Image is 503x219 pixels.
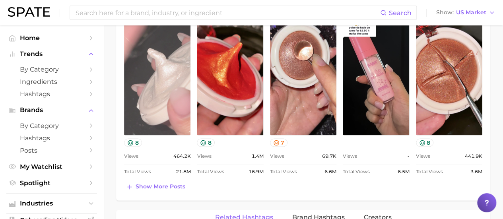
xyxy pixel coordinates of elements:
button: Trends [6,48,97,60]
a: Spotlight [6,177,97,189]
span: My Watchlist [20,163,84,171]
a: by Category [6,63,97,76]
span: - [408,151,410,161]
span: Views [124,151,138,161]
span: 441.9k [465,151,482,161]
button: Brands [6,104,97,116]
a: Home [6,32,97,44]
button: Show more posts [124,181,187,192]
button: 7 [270,138,288,147]
span: Posts [20,147,84,154]
span: 464.2k [173,151,190,161]
span: by Category [20,66,84,73]
span: US Market [456,10,486,15]
span: 21.8m [175,167,190,176]
input: Search here for a brand, industry, or ingredient [75,6,380,19]
span: Spotlight [20,179,84,187]
span: Total Views [343,167,370,176]
span: by Category [20,122,84,130]
button: 8 [416,138,434,147]
span: Hashtags [20,134,84,142]
img: SPATE [8,7,50,17]
a: Hashtags [6,88,97,100]
a: by Category [6,120,97,132]
span: Trends [20,50,84,58]
span: 1.4m [252,151,264,161]
span: 6.6m [324,167,336,176]
span: Views [197,151,211,161]
span: Total Views [270,167,297,176]
button: 8 [197,138,215,147]
span: Views [270,151,284,161]
span: Home [20,34,84,42]
span: Views [343,151,357,161]
button: Industries [6,198,97,209]
span: 6.5m [398,167,410,176]
span: Show [436,10,454,15]
span: Brands [20,107,84,114]
span: Total Views [124,167,151,176]
a: Ingredients [6,76,97,88]
span: 16.9m [249,167,264,176]
a: My Watchlist [6,161,97,173]
span: 69.7k [322,151,336,161]
span: Views [416,151,430,161]
span: Search [389,9,412,17]
span: Hashtags [20,90,84,98]
a: Posts [6,144,97,157]
span: Total Views [197,167,224,176]
button: ShowUS Market [434,8,497,18]
span: Industries [20,200,84,207]
a: Hashtags [6,132,97,144]
span: 3.6m [470,167,482,176]
span: Ingredients [20,78,84,85]
span: Total Views [416,167,443,176]
span: Show more posts [136,183,185,190]
button: 8 [124,138,142,147]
